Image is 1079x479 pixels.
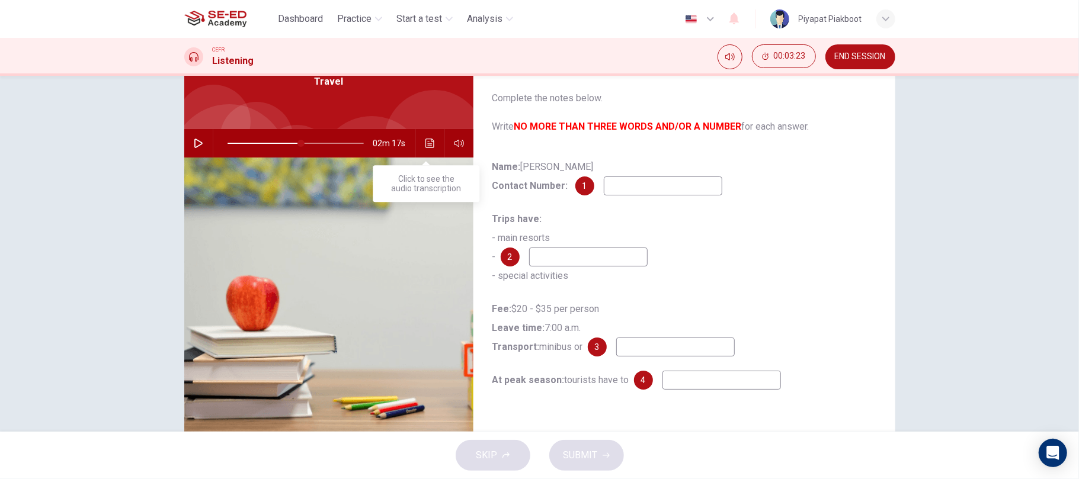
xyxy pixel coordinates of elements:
[799,12,862,26] div: Piyapat Piakboot
[582,182,587,190] span: 1
[718,44,742,69] div: Mute
[492,322,545,333] b: Leave time:
[492,180,568,191] b: Contact Number:
[752,44,816,69] div: Hide
[462,8,518,30] button: Analysis
[774,52,806,61] span: 00:03:23
[492,213,550,262] span: - main resorts -
[492,303,600,352] span: $20 - $35 per person 7:00 a.m. minibus or
[184,7,246,31] img: SE-ED Academy logo
[467,12,502,26] span: Analysis
[825,44,895,69] button: END SESSION
[332,8,387,30] button: Practice
[278,12,323,26] span: Dashboard
[492,374,629,385] span: tourists have to
[337,12,372,26] span: Practice
[492,374,565,385] b: At peak season:
[492,341,540,352] b: Transport:
[492,161,521,172] b: Name:
[835,52,886,62] span: END SESSION
[514,121,742,132] b: NO MORE THAN THREE WORDS AND/OR A NUMBER
[752,44,816,68] button: 00:03:23
[492,213,542,224] b: Trips have:
[213,54,254,68] h1: Listening
[273,8,328,30] button: Dashboard
[492,161,594,191] span: [PERSON_NAME]
[396,12,442,26] span: Start a test
[508,253,513,261] span: 2
[314,75,343,89] span: Travel
[373,129,415,157] span: 02m 17s
[184,7,274,31] a: SE-ED Academy logo
[1039,439,1067,467] div: Open Intercom Messenger
[595,343,600,351] span: 3
[392,8,457,30] button: Start a test
[684,15,699,24] img: en
[213,46,225,54] span: CEFR
[184,157,473,446] img: Travel
[770,9,789,28] img: Profile picture
[492,270,569,281] span: - special activities
[373,165,479,202] div: Click to see the audio transcription
[421,129,440,157] button: Click to see the audio transcription
[492,303,512,314] b: Fee:
[492,91,876,134] span: Complete the notes below. Write for each answer.
[641,376,646,384] span: 4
